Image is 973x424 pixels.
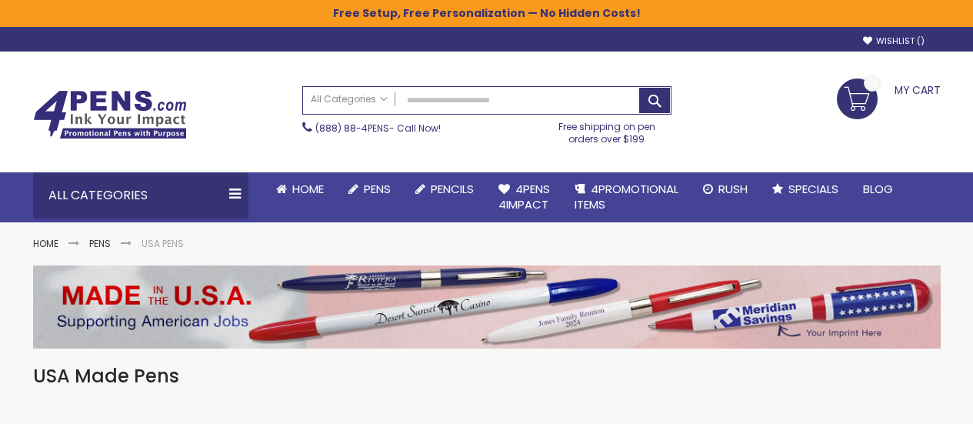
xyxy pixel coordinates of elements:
a: 4PROMOTIONALITEMS [562,172,691,222]
span: Blog [863,181,893,197]
img: USA Pens [33,265,941,349]
a: Blog [851,172,905,206]
a: (888) 88-4PENS [315,122,389,135]
span: Specials [788,181,838,197]
span: - Call Now! [315,122,441,135]
a: 4Pens4impact [486,172,562,222]
a: Home [33,237,58,250]
a: All Categories [303,87,395,112]
strong: USA Pens [142,237,184,250]
div: Free shipping on pen orders over $199 [542,115,671,145]
span: Rush [718,181,748,197]
a: Pens [89,237,111,250]
span: Pencils [431,181,474,197]
a: Pencils [403,172,486,206]
a: Pens [336,172,403,206]
span: 4PROMOTIONAL ITEMS [575,181,678,212]
span: All Categories [311,93,388,105]
a: Home [264,172,336,206]
span: Home [292,181,324,197]
span: Pens [364,181,391,197]
h1: USA Made Pens [33,364,941,389]
a: Specials [760,172,851,206]
div: All Categories [33,172,248,219]
span: 4Pens 4impact [498,181,550,212]
a: Wishlist [863,35,925,47]
a: Rush [691,172,760,206]
img: 4Pens Custom Pens and Promotional Products [33,90,187,139]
